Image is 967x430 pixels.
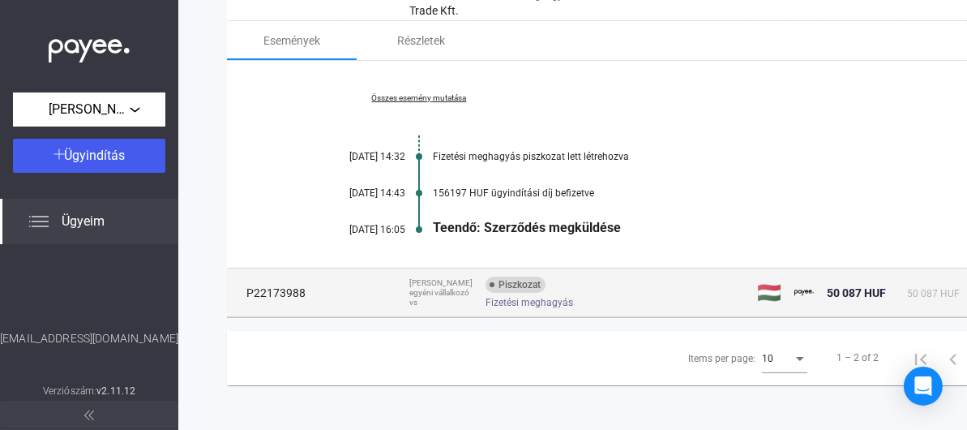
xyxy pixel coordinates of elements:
button: [PERSON_NAME] egyéni vállalkozó [13,92,165,127]
div: 156197 HUF ügyindítási díj befizetve [433,187,960,199]
div: Fizetési meghagyás piszkozat lett létrehozva [433,151,960,162]
img: white-payee-white-dot.svg [49,30,130,63]
span: 10 [762,353,773,364]
img: plus-white.svg [53,148,65,160]
div: Részletek [398,31,446,50]
div: Open Intercom Messenger [904,367,943,406]
div: Teendő: Szerződés megküldése [433,220,960,235]
div: [PERSON_NAME] egyéni vállalkozó vs [409,278,473,307]
img: list.svg [29,212,49,231]
span: Ügyindítás [65,148,126,163]
span: 50 087 HUF [907,288,960,299]
div: Piszkozat [486,277,546,293]
div: Items per page: [688,349,755,368]
span: 50 087 HUF [827,286,886,299]
strong: v2.11.12 [96,385,135,397]
button: Ügyindítás [13,139,165,173]
span: Ügyeim [62,212,105,231]
span: [PERSON_NAME] egyéni vállalkozó [49,100,130,119]
td: 🇭🇺 [751,269,788,317]
div: Események [263,31,320,50]
a: Összes esemény mutatása [308,93,530,103]
button: First page [905,342,937,374]
img: arrow-double-left-grey.svg [84,411,94,420]
span: Fizetési meghagyás [486,293,573,312]
div: [DATE] 14:32 [308,151,405,162]
div: [DATE] 16:05 [308,224,405,235]
td: P22173988 [227,269,338,317]
div: [DATE] 14:43 [308,187,405,199]
div: 1 – 2 of 2 [836,348,879,368]
mat-select: Items per page: [762,348,807,368]
img: payee-logo [794,283,814,303]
